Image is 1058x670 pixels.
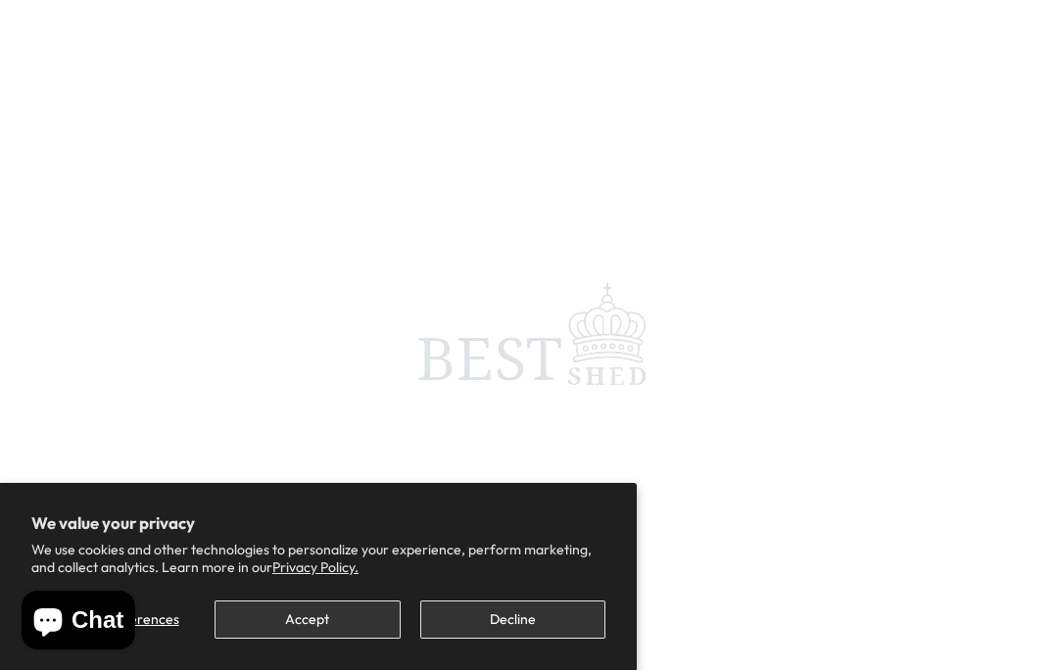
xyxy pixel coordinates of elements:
button: Decline [420,600,605,639]
p: We use cookies and other technologies to personalize your experience, perform marketing, and coll... [31,541,605,576]
button: Accept [215,600,400,639]
inbox-online-store-chat: Shopify online store chat [16,591,141,654]
h2: We value your privacy [31,514,605,532]
a: Privacy Policy. [272,558,359,576]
